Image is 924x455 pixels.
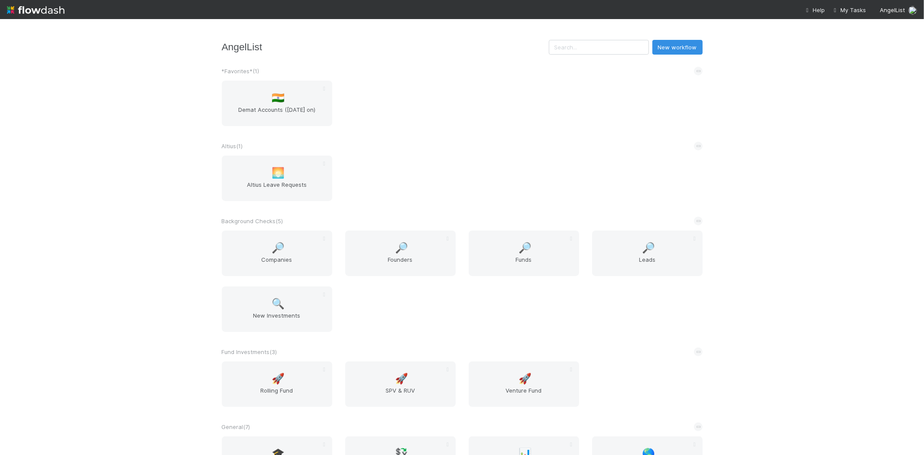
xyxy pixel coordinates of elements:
[222,218,283,224] span: Background Checks ( 5 )
[272,298,285,309] span: 🔍
[222,81,332,126] a: 🇮🇳Demat Accounts ([DATE] on)
[908,6,917,15] img: avatar_5106bb14-94e9-4897-80de-6ae81081f36d.png
[225,180,329,198] span: Altius Leave Requests
[225,255,329,273] span: Companies
[519,373,532,384] span: 🚀
[225,386,329,403] span: Rolling Fund
[472,386,576,403] span: Venture Fund
[832,6,866,14] a: My Tasks
[222,41,549,53] h3: AngelList
[272,242,285,253] span: 🔎
[222,68,259,75] span: *Favorites* ( 1 )
[222,231,332,276] a: 🔎Companies
[395,373,408,384] span: 🚀
[222,156,332,201] a: 🌅Altius Leave Requests
[222,143,243,149] span: Altius ( 1 )
[225,105,329,123] span: Demat Accounts ([DATE] on)
[596,255,699,273] span: Leads
[272,92,285,104] span: 🇮🇳
[349,255,452,273] span: Founders
[222,348,277,355] span: Fund Investments ( 3 )
[7,3,65,17] img: logo-inverted-e16ddd16eac7371096b0.svg
[519,242,532,253] span: 🔎
[880,6,905,13] span: AngelList
[642,242,655,253] span: 🔎
[272,373,285,384] span: 🚀
[349,386,452,403] span: SPV & RUV
[549,40,649,55] input: Search...
[272,167,285,179] span: 🌅
[832,6,866,13] span: My Tasks
[592,231,703,276] a: 🔎Leads
[225,311,329,328] span: New Investments
[222,286,332,332] a: 🔍New Investments
[469,231,579,276] a: 🔎Funds
[395,242,408,253] span: 🔎
[472,255,576,273] span: Funds
[345,361,456,407] a: 🚀SPV & RUV
[469,361,579,407] a: 🚀Venture Fund
[652,40,703,55] button: New workflow
[804,6,825,14] div: Help
[345,231,456,276] a: 🔎Founders
[222,423,250,430] span: General ( 7 )
[222,361,332,407] a: 🚀Rolling Fund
